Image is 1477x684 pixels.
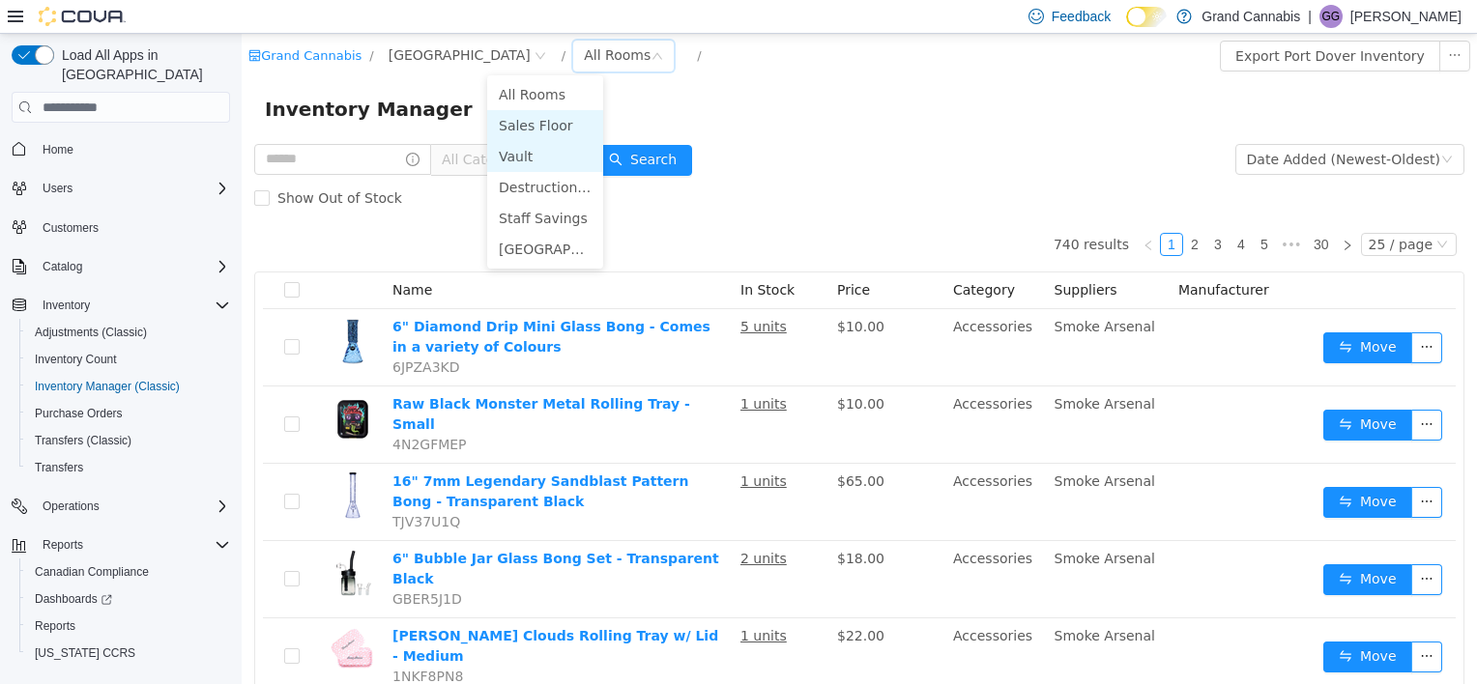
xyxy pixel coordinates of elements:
[901,206,912,217] i: icon: left
[4,134,238,162] button: Home
[27,321,230,344] span: Adjustments (Classic)
[151,403,225,418] span: 4N2GFMEP
[1011,199,1034,222] li: 5
[711,248,773,264] span: Category
[35,460,83,475] span: Transfers
[151,594,477,630] a: [PERSON_NAME] Clouds Rolling Tray w/ Lid - Medium
[499,285,545,300] u: 5 units
[7,15,19,28] i: icon: shop
[1082,299,1171,329] button: icon: swapMove
[499,517,545,532] u: 2 units
[246,200,362,231] li: [GEOGRAPHIC_DATA]
[4,175,238,202] button: Users
[43,499,100,514] span: Operations
[1005,111,1199,140] div: Date Added (Newest-Oldest)
[35,255,230,278] span: Catalog
[19,640,238,667] button: [US_STATE] CCRS
[27,587,230,611] span: Dashboards
[813,517,913,532] span: Smoke Arsenal
[54,45,230,84] span: Load All Apps in [GEOGRAPHIC_DATA]
[1308,5,1312,28] p: |
[43,142,73,157] span: Home
[978,7,1199,38] button: Export Port Dover Inventory
[4,292,238,319] button: Inventory
[43,259,82,274] span: Catalog
[965,199,988,222] li: 3
[1082,453,1171,484] button: icon: swapMove
[28,157,168,172] span: Show Out of Stock
[1034,199,1065,222] li: Next 5 Pages
[1170,608,1201,639] button: icon: ellipsis
[813,440,913,455] span: Smoke Arsenal
[87,283,135,331] img: 6" Diamond Drip Mini Glass Bong - Comes in a variety of Colours hero shot
[704,275,805,353] td: Accessories
[35,379,180,394] span: Inventory Manager (Classic)
[43,537,83,553] span: Reports
[19,400,238,427] button: Purchase Orders
[1082,608,1171,639] button: icon: swapMove
[35,177,80,200] button: Users
[352,111,450,142] button: icon: searchSearch
[1127,200,1191,221] div: 25 / page
[27,641,230,665] span: Washington CCRS
[27,375,230,398] span: Inventory Manager (Classic)
[7,14,120,29] a: icon: shopGrand Cannabis
[1202,5,1300,28] p: Grand Cannabis
[19,427,238,454] button: Transfers (Classic)
[35,294,98,317] button: Inventory
[27,321,155,344] a: Adjustments (Classic)
[35,136,230,160] span: Home
[704,430,805,507] td: Accessories
[246,76,362,107] li: Sales Floor
[1322,5,1341,28] span: GG
[342,7,409,36] div: All Rooms
[4,253,238,280] button: Catalog
[1034,199,1065,222] span: •••
[1066,200,1093,221] a: 30
[813,285,913,300] span: Smoke Arsenal
[19,454,238,481] button: Transfers
[988,199,1011,222] li: 4
[35,645,135,661] span: [US_STATE] CCRS
[595,517,643,532] span: $18.00
[966,200,987,221] a: 3
[35,564,149,580] span: Canadian Compliance
[35,216,106,240] a: Customers
[1170,453,1201,484] button: icon: ellipsis
[1052,7,1111,26] span: Feedback
[35,495,230,518] span: Operations
[1319,5,1343,28] div: Greg Gaudreau
[595,362,643,378] span: $10.00
[27,429,230,452] span: Transfers (Classic)
[87,360,135,409] img: Raw Black Monster Metal Rolling Tray - Small hero shot
[1126,27,1127,28] span: Dark Mode
[39,7,126,26] img: Cova
[1012,200,1033,221] a: 5
[595,285,643,300] span: $10.00
[1082,376,1171,407] button: icon: swapMove
[35,138,81,161] a: Home
[246,45,362,76] li: All Rooms
[27,641,143,665] a: [US_STATE] CCRS
[27,614,230,638] span: Reports
[87,592,135,641] img: Blazy Susan Pink Clouds Rolling Tray w/ Lid - Medium hero shot
[147,11,289,32] span: Port Dover
[499,594,545,610] u: 1 units
[27,402,230,425] span: Purchase Orders
[942,200,964,221] a: 2
[704,507,805,584] td: Accessories
[1170,376,1201,407] button: icon: ellipsis
[35,533,91,556] button: Reports
[595,594,643,610] span: $22.00
[35,325,147,340] span: Adjustments (Classic)
[35,406,123,421] span: Purchase Orders
[813,594,913,610] span: Smoke Arsenal
[35,618,75,634] span: Reports
[35,533,230,556] span: Reports
[151,285,469,321] a: 6" Diamond Drip Mini Glass Bong - Comes in a variety of Colours
[941,199,965,222] li: 2
[499,362,545,378] u: 1 units
[151,440,447,475] a: 16" 7mm Legendary Sandblast Pattern Bong - Transparent Black
[1065,199,1094,222] li: 30
[43,181,72,196] span: Users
